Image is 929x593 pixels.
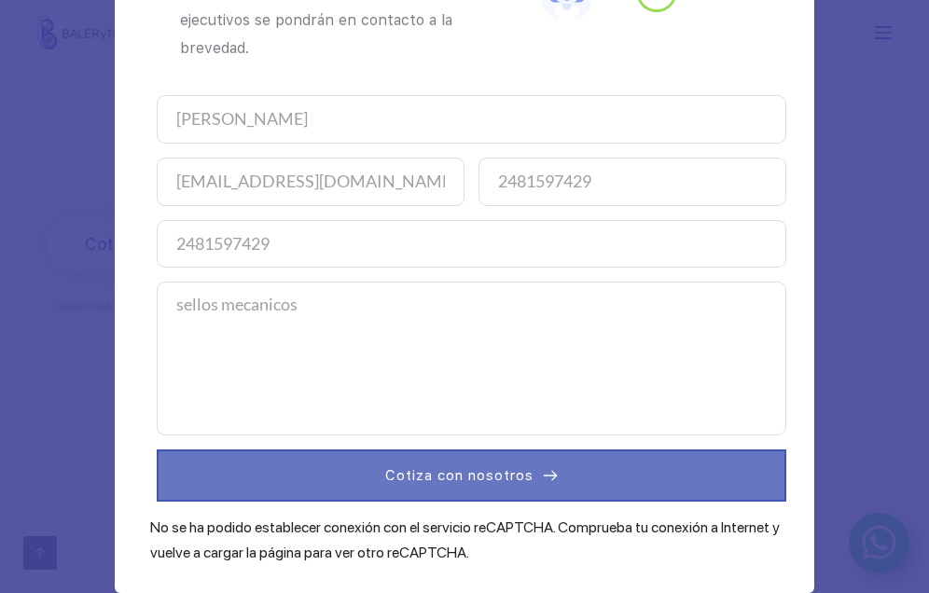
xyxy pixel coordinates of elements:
input: Correo Electrónico [157,158,464,206]
input: Nombre [157,95,786,144]
input: Telefono [478,158,786,206]
button: Cotiza con nosotros [157,449,786,502]
span: Cotiza con nosotros [385,464,534,487]
input: Empresa [157,220,786,269]
div: No se ha podido establecer conexión con el servicio reCAPTCHA. Comprueba tu conexión a Internet y... [150,516,794,565]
